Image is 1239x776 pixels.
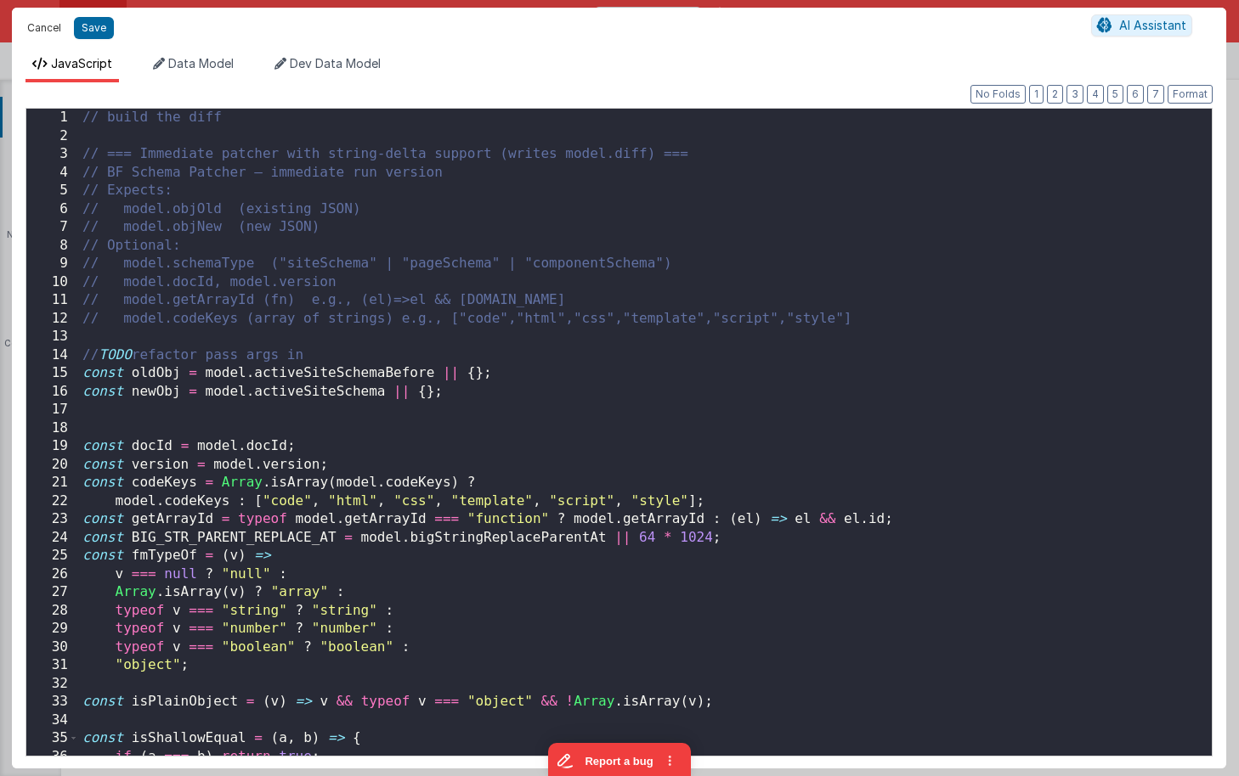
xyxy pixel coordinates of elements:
div: 19 [26,437,79,456]
div: 16 [26,383,79,402]
button: 3 [1066,85,1083,104]
span: Dev Data Model [290,56,381,70]
div: 9 [26,255,79,273]
button: Format [1168,85,1213,104]
button: AI Assistant [1091,14,1192,37]
button: 7 [1147,85,1164,104]
div: 22 [26,492,79,511]
div: 21 [26,474,79,492]
div: 24 [26,529,79,548]
div: 10 [26,273,79,292]
div: 20 [26,456,79,475]
button: 1 [1029,85,1044,104]
div: 7 [26,218,79,237]
div: 26 [26,565,79,584]
div: 17 [26,401,79,419]
button: 2 [1047,85,1063,104]
div: 5 [26,182,79,200]
div: 27 [26,583,79,602]
div: 35 [26,729,79,748]
div: 34 [26,711,79,730]
button: 6 [1127,85,1144,104]
button: 5 [1107,85,1123,104]
div: 23 [26,510,79,529]
button: No Folds [970,85,1026,104]
div: 36 [26,748,79,767]
div: 28 [26,602,79,621]
div: 13 [26,328,79,346]
div: 33 [26,693,79,711]
div: 3 [26,145,79,164]
div: 12 [26,310,79,329]
div: 15 [26,364,79,383]
div: 31 [26,656,79,675]
div: 18 [26,419,79,438]
span: JavaScript [51,56,112,70]
span: AI Assistant [1119,18,1186,32]
div: 29 [26,620,79,638]
div: 32 [26,675,79,694]
div: 14 [26,346,79,365]
div: 30 [26,638,79,657]
div: 1 [26,109,79,127]
button: 4 [1087,85,1104,104]
div: 25 [26,547,79,565]
button: Save [74,17,114,39]
div: 11 [26,291,79,310]
div: 2 [26,127,79,146]
div: 8 [26,237,79,256]
div: 6 [26,200,79,219]
span: Data Model [168,56,234,70]
div: 4 [26,164,79,183]
button: Cancel [19,16,70,40]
